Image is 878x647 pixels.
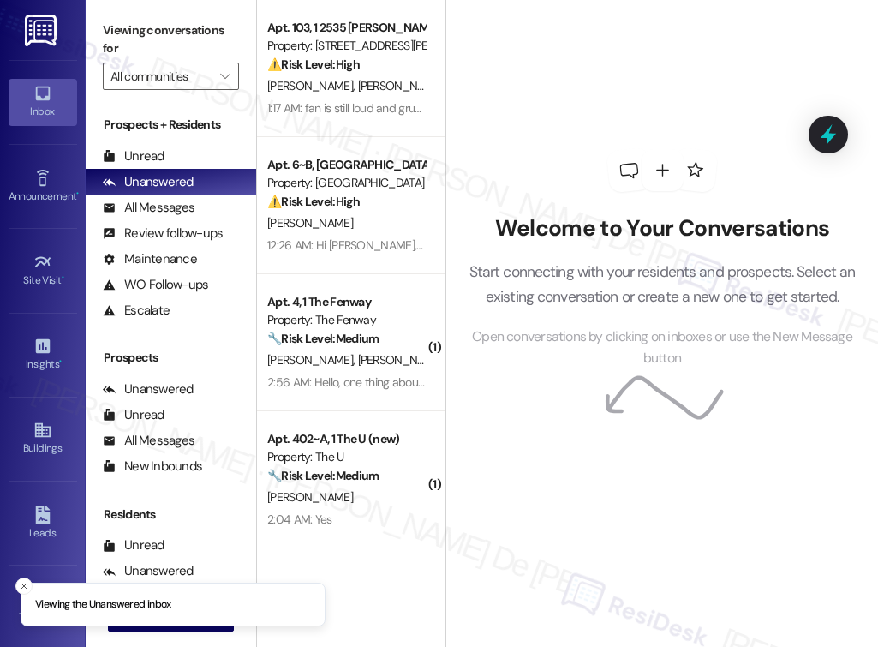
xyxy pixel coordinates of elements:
span: [PERSON_NAME] [358,78,449,93]
p: Start connecting with your residents and prospects. Select an existing conversation or create a n... [458,260,866,309]
p: Viewing the Unanswered inbox [35,597,171,613]
div: Apt. 6~B, [GEOGRAPHIC_DATA] (new) [267,156,426,174]
a: Leads [9,500,77,547]
div: Maintenance [103,250,197,268]
i:  [220,69,230,83]
div: Apt. 103, 1 2535 [PERSON_NAME] [267,19,426,37]
strong: ⚠️ Risk Level: High [267,194,360,209]
a: Site Visit • [9,248,77,294]
div: All Messages [103,199,194,217]
h2: Welcome to Your Conversations [458,215,866,243]
div: Unanswered [103,173,194,191]
div: Unanswered [103,380,194,398]
span: Open conversations by clicking on inboxes or use the New Message button [458,326,866,368]
div: 2:04 AM: Yes [267,512,332,527]
div: All Messages [103,432,194,450]
strong: ⚠️ Risk Level: High [267,57,360,72]
div: Residents [86,506,256,524]
button: Close toast [15,578,33,595]
div: Property: [GEOGRAPHIC_DATA] [267,174,426,192]
span: [PERSON_NAME] [267,215,353,231]
span: [PERSON_NAME] [358,352,449,368]
div: Property: The Fenway [267,311,426,329]
span: • [62,272,64,284]
a: Buildings [9,416,77,462]
div: Apt. 402~A, 1 The U (new) [267,430,426,448]
div: Escalate [103,302,170,320]
a: Inbox [9,79,77,125]
div: Property: The U [267,448,426,466]
div: Unread [103,536,164,554]
strong: 🔧 Risk Level: Medium [267,468,379,483]
span: • [59,356,62,368]
div: Property: [STREET_ADDRESS][PERSON_NAME] [267,37,426,55]
div: Apt. 4, 1 The Fenway [267,293,426,311]
input: All communities [110,63,212,90]
div: WO Follow-ups [103,276,208,294]
strong: 🔧 Risk Level: Medium [267,331,379,346]
div: 12:26 AM: Hi [PERSON_NAME], I'm not longer a resident at [GEOGRAPHIC_DATA] [267,237,661,253]
div: New Inbounds [103,458,202,476]
span: • [76,188,79,200]
a: Templates • [9,584,77,631]
a: Insights • [9,332,77,378]
div: Prospects + Residents [86,116,256,134]
div: Unanswered [103,562,194,580]
span: [PERSON_NAME] [267,78,358,93]
span: [PERSON_NAME] [267,489,353,505]
label: Viewing conversations for [103,17,239,63]
div: Unread [103,147,164,165]
div: Review follow-ups [103,225,223,243]
div: Unread [103,406,164,424]
div: 1:17 AM: fan is still loud and grumbling [267,100,448,116]
span: [PERSON_NAME] [267,352,358,368]
img: ResiDesk Logo [25,15,60,46]
div: Prospects [86,349,256,367]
